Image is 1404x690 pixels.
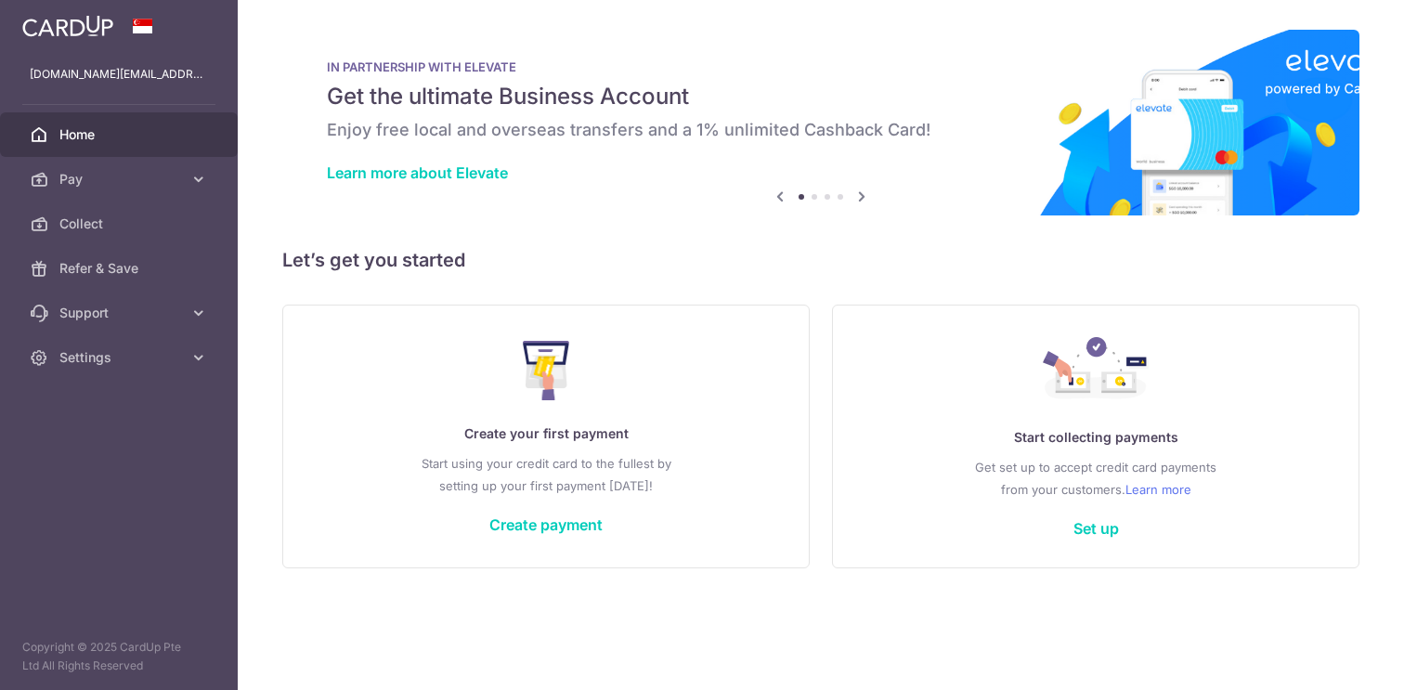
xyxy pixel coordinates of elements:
span: Refer & Save [59,259,182,278]
span: Pay [59,170,182,189]
img: Renovation banner [282,30,1359,215]
p: Start using your credit card to the fullest by setting up your first payment [DATE]! [320,452,772,497]
p: Get set up to accept credit card payments from your customers. [870,456,1321,501]
img: Collect Payment [1043,337,1149,404]
img: CardUp [22,15,113,37]
p: Start collecting payments [870,426,1321,449]
h5: Get the ultimate Business Account [327,82,1315,111]
h5: Let’s get you started [282,245,1359,275]
p: IN PARTNERSHIP WITH ELEVATE [327,59,1315,74]
span: Support [59,304,182,322]
a: Learn more about Elevate [327,163,508,182]
p: Create your first payment [320,423,772,445]
span: Collect [59,215,182,233]
a: Learn more [1125,478,1191,501]
a: Create payment [489,515,603,534]
span: Home [59,125,182,144]
span: Settings [59,348,182,367]
a: Set up [1073,519,1119,538]
h6: Enjoy free local and overseas transfers and a 1% unlimited Cashback Card! [327,119,1315,141]
img: Make Payment [523,341,570,400]
p: [DOMAIN_NAME][EMAIL_ADDRESS][DOMAIN_NAME] [30,65,208,84]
